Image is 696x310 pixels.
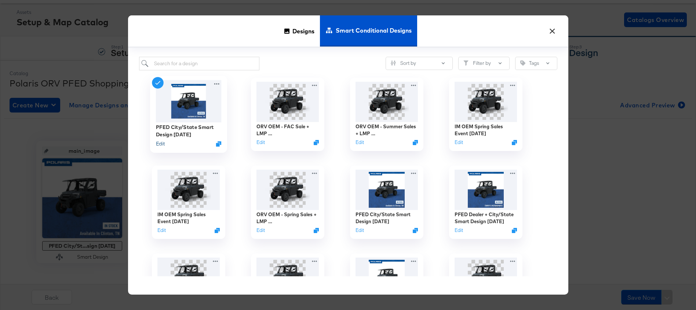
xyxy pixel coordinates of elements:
[512,140,517,145] svg: Duplicate
[156,140,164,147] button: Edit
[256,211,319,225] div: ORV OEM - Spring Sales + LMP ([GEOGRAPHIC_DATA]+CA) [DATE]
[256,82,319,122] img: rgr-my25-13b3-rgr-xp-1000-northstar-ultimate-stealthgray-r25rry99ak.png
[386,57,453,70] button: SlidersSort by
[455,211,517,225] div: PFED Dealer + City/State Smart Design [DATE]
[251,166,324,239] div: ORV OEM - Spring Sales + LMP ([GEOGRAPHIC_DATA]+CA) [DATE]EditDuplicate
[515,57,557,70] button: TagTags
[463,60,469,66] svg: Filter
[292,15,314,47] span: Designs
[314,228,319,233] svg: Duplicate
[449,78,522,151] div: IM OEM Spring Sales Event [DATE]EditDuplicate
[449,166,522,239] div: PFED Dealer + City/State Smart Design [DATE]EditDuplicate
[251,78,324,151] div: ORV OEM - FAC Sale + LMP ([GEOGRAPHIC_DATA]+CA) [DATE]EditDuplicate
[356,211,418,225] div: PFED City/State Smart Design [DATE]
[215,228,220,233] svg: Duplicate
[413,140,418,145] svg: Duplicate
[520,60,525,66] svg: Tag
[350,166,423,239] div: PFED City/State Smart Design [DATE]EditDuplicate
[156,80,221,122] img: GWjNobeQsEgtrJhNMHTT9Q.jpg
[336,14,412,47] span: Smart Conditional Designs
[356,258,418,298] img: -shqAPbcq3RnAmR4_9rTZw.jpg
[413,228,418,233] svg: Duplicate
[256,123,319,137] div: ORV OEM - FAC Sale + LMP ([GEOGRAPHIC_DATA]+CA) [DATE]
[256,170,319,210] img: rgr-my25-13b3-rgr-xp-1000-northstar-ultimate-stealthgray-r25rry99ak.png
[455,82,517,122] img: rgr-my25-13b3-rgr-xp-1000-northstar-ultimate-stealthgray-r25rry99ak.png
[458,57,510,70] button: FilterFilter by
[455,123,517,137] div: IM OEM Spring Sales Event [DATE]
[156,123,221,138] div: PFED City/State Smart Design [DATE]
[256,139,265,146] button: Edit
[157,227,166,234] button: Edit
[455,258,517,298] img: rgr-my25-13b3-rgr-xp-1000-northstar-ultimate-stealthgray-r25rry99ak.png
[356,139,364,146] button: Edit
[455,139,463,146] button: Edit
[356,82,418,122] img: rgr-my25-13b3-rgr-xp-1000-northstar-ultimate-stealthgray-r25rry99ak.png
[216,141,221,147] svg: Duplicate
[150,76,227,153] div: PFED City/State Smart Design [DATE]EditDuplicate
[157,258,220,298] img: rgr-my25-13b3-rgr-xp-1000-northstar-ultimate-stealthgray-r25rry99ak.png
[350,78,423,151] div: ORV OEM - Summer Sales + LMP ([GEOGRAPHIC_DATA]+[GEOGRAPHIC_DATA]) [DATE]EditDuplicate
[314,140,319,145] svg: Duplicate
[455,227,463,234] button: Edit
[157,211,220,225] div: IM OEM Spring Sales Event [DATE]
[139,57,260,70] input: Search for a design
[256,258,319,298] img: rgr-my25-13b3-rgr-xp-1000-northstar-ultimate-stealthgray-r25rry99ak.png
[152,166,225,239] div: IM OEM Spring Sales Event [DATE]EditDuplicate
[356,170,418,210] img: GWjNobeQsEgtrJhNMHTT9Q.jpg
[157,170,220,210] img: rgr-my25-13b3-rgr-xp-1000-northstar-ultimate-stealthgray-r25rry99ak.png
[455,170,517,210] img: s087x-q7d-09GsPFcmVT8g.jpg
[391,60,396,66] svg: Sliders
[512,228,517,233] svg: Duplicate
[256,227,265,234] button: Edit
[546,23,559,36] button: ×
[356,123,418,137] div: ORV OEM - Summer Sales + LMP ([GEOGRAPHIC_DATA]+[GEOGRAPHIC_DATA]) [DATE]
[356,227,364,234] button: Edit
